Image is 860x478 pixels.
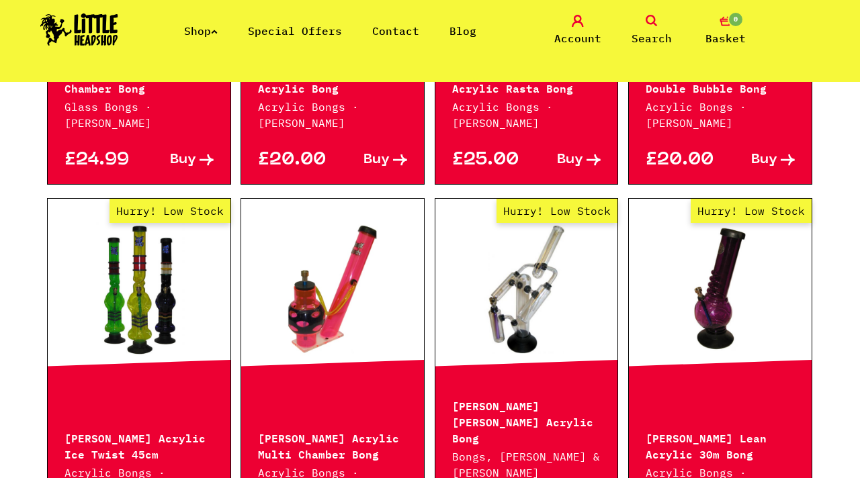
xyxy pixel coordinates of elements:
[139,153,214,167] a: Buy
[64,99,214,131] p: Glass Bongs · [PERSON_NAME]
[452,153,527,167] p: £25.00
[170,153,196,167] span: Buy
[333,153,407,167] a: Buy
[258,99,407,131] p: Acrylic Bongs · [PERSON_NAME]
[728,11,744,28] span: 0
[646,99,795,131] p: Acrylic Bongs · [PERSON_NAME]
[557,153,583,167] span: Buy
[629,222,812,356] a: Hurry! Low Stock
[258,429,407,461] p: [PERSON_NAME] Acrylic Multi Chamber Bong
[449,24,476,38] a: Blog
[452,99,601,131] p: Acrylic Bongs · [PERSON_NAME]
[720,153,795,167] a: Buy
[527,153,601,167] a: Buy
[554,30,601,46] span: Account
[452,397,601,445] p: [PERSON_NAME] [PERSON_NAME] Acrylic Bong
[110,199,230,223] span: Hurry! Low Stock
[618,15,685,46] a: Search
[646,153,720,167] p: £20.00
[692,15,759,46] a: 0 Basket
[497,199,617,223] span: Hurry! Low Stock
[691,199,812,223] span: Hurry! Low Stock
[64,153,139,167] p: £24.99
[48,222,230,356] a: Hurry! Low Stock
[372,24,419,38] a: Contact
[248,24,342,38] a: Special Offers
[40,13,118,46] img: Little Head Shop Logo
[258,153,333,167] p: £20.00
[184,24,218,38] a: Shop
[363,153,390,167] span: Buy
[646,429,795,461] p: [PERSON_NAME] Lean Acrylic 30m Bong
[751,153,777,167] span: Buy
[64,429,214,461] p: [PERSON_NAME] Acrylic Ice Twist 45cm
[632,30,672,46] span: Search
[435,222,618,356] a: Hurry! Low Stock
[705,30,746,46] span: Basket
